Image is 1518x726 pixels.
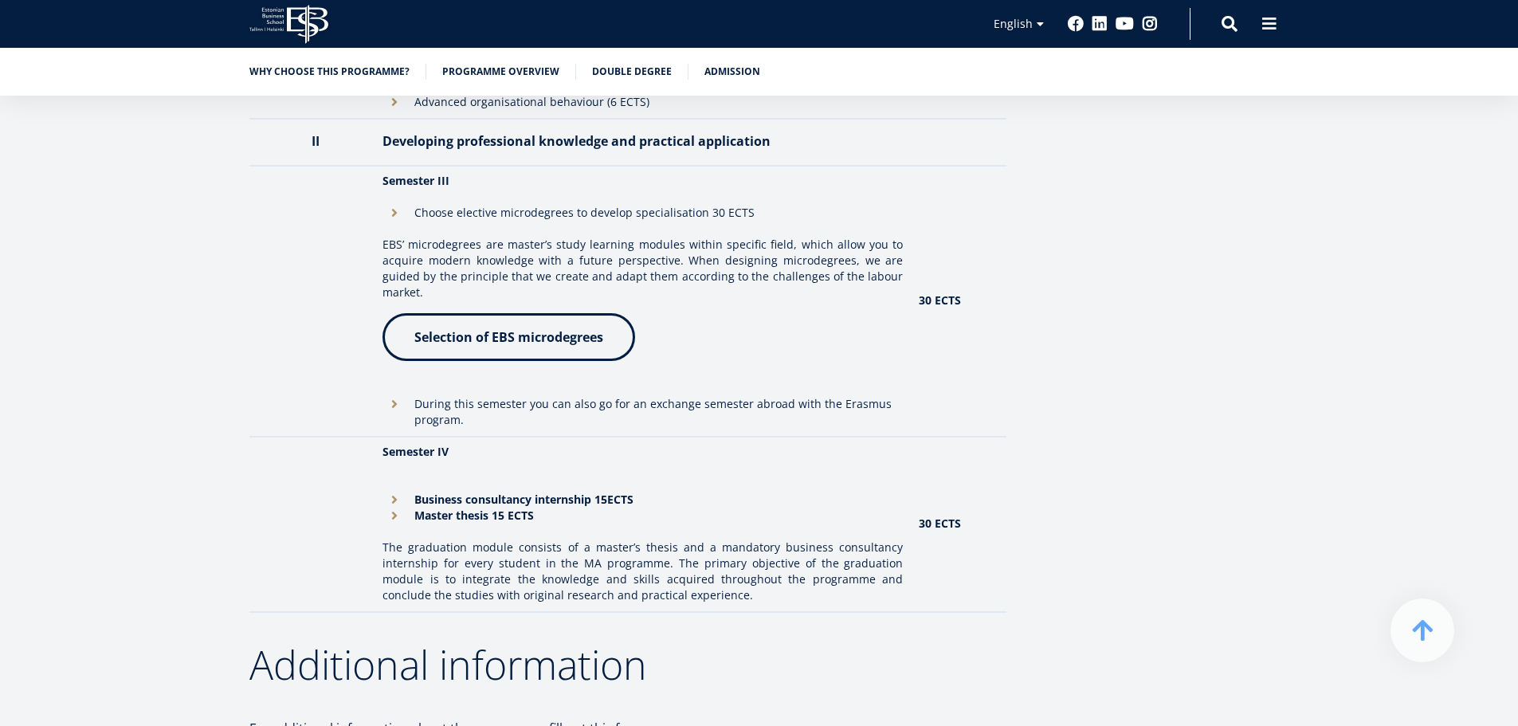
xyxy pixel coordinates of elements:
[414,508,534,523] strong: Master thesis 15 ECTS
[382,237,903,300] p: EBS’ microdegrees are master’s study learning modules within specific field, which allow you to a...
[919,516,961,531] strong: 30 ECTS
[382,313,635,361] a: Selection of EBS microdegrees
[382,205,903,221] li: Choose elective microdegrees to develop specialisation 30 ECTS
[382,444,449,459] strong: Semester IV
[249,119,375,166] th: II
[382,396,903,428] li: During this semester you can also go for an exchange semester abroad with the Erasmus program.
[414,492,633,507] strong: Business consultancy internship 15ECTS
[379,1,430,15] span: Last Name
[442,64,559,80] a: Programme overview
[592,64,672,80] a: Double Degree
[382,540,903,603] p: The graduation module consists of a master’s thesis and a mandatory business consultancy internsh...
[249,64,410,80] a: Why choose this programme?
[919,292,961,308] strong: 30 ECTS
[704,64,760,80] a: Admission
[1068,16,1084,32] a: Facebook
[18,222,176,236] span: MA in International Management
[375,119,911,166] th: Developing professional knowledge and practical application
[249,645,1006,685] h2: Additional information
[1142,16,1158,32] a: Instagram
[4,222,14,233] input: MA in International Management
[1116,16,1134,32] a: Youtube
[414,328,603,346] span: Selection of EBS microdegrees
[1092,16,1108,32] a: Linkedin
[382,94,903,110] li: Advanced organisational behaviour (6 ECTS)
[382,173,449,188] strong: Semester III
